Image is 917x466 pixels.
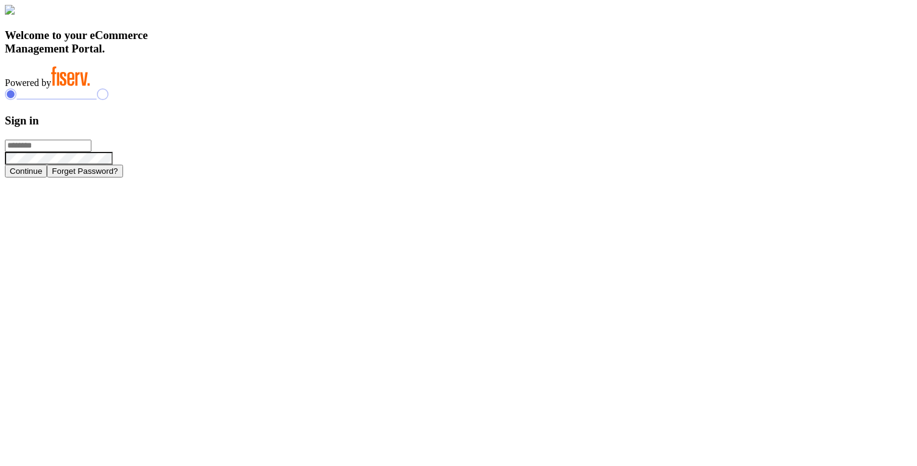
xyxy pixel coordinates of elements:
h3: Welcome to your eCommerce Management Portal. [5,29,912,56]
img: card_Illustration.svg [5,5,15,15]
button: Forget Password? [47,165,122,177]
span: Powered by [5,77,51,88]
h3: Sign in [5,114,912,127]
button: Continue [5,165,47,177]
